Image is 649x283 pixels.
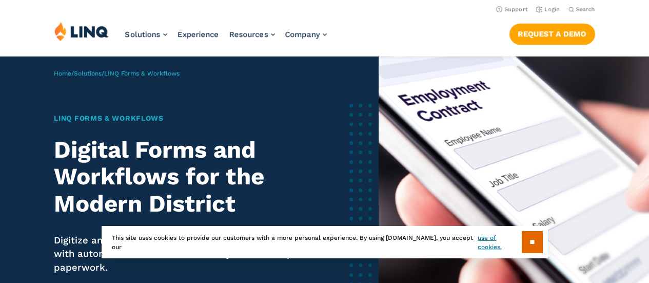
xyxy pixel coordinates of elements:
[285,30,327,39] a: Company
[54,113,309,124] h1: LINQ Forms & Workflows
[229,30,268,39] span: Resources
[178,30,219,39] a: Experience
[285,30,320,39] span: Company
[576,6,595,13] span: Search
[54,70,71,77] a: Home
[74,70,102,77] a: Solutions
[229,30,275,39] a: Resources
[54,22,109,41] img: LINQ | K‑12 Software
[125,30,161,39] span: Solutions
[568,6,595,13] button: Open Search Bar
[509,22,595,44] nav: Button Navigation
[54,137,309,218] h2: Digital Forms and Workflows for the Modern District
[54,70,180,77] span: / /
[54,234,309,274] p: Digitize any school form and streamline processes with automated workflows to move your district ...
[104,70,180,77] span: LINQ Forms & Workflows
[509,24,595,44] a: Request a Demo
[478,233,521,252] a: use of cookies.
[125,30,167,39] a: Solutions
[125,22,327,55] nav: Primary Navigation
[536,6,560,13] a: Login
[496,6,528,13] a: Support
[102,226,548,258] div: This site uses cookies to provide our customers with a more personal experience. By using [DOMAIN...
